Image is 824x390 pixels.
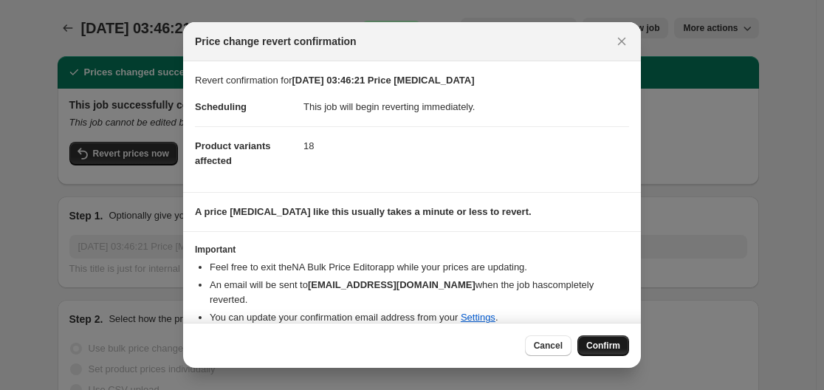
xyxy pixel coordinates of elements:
[611,31,632,52] button: Close
[303,88,629,126] dd: This job will begin reverting immediately.
[308,279,475,290] b: [EMAIL_ADDRESS][DOMAIN_NAME]
[461,312,495,323] a: Settings
[195,244,629,256] h3: Important
[195,140,271,166] span: Product variants affected
[534,340,563,352] span: Cancel
[210,278,629,307] li: An email will be sent to when the job has completely reverted .
[195,34,357,49] span: Price change revert confirmation
[292,75,475,86] b: [DATE] 03:46:21 Price [MEDICAL_DATA]
[210,310,629,325] li: You can update your confirmation email address from your .
[303,126,629,165] dd: 18
[586,340,620,352] span: Confirm
[577,335,629,356] button: Confirm
[195,73,629,88] p: Revert confirmation for
[210,260,629,275] li: Feel free to exit the NA Bulk Price Editor app while your prices are updating.
[525,335,571,356] button: Cancel
[195,206,532,217] b: A price [MEDICAL_DATA] like this usually takes a minute or less to revert.
[195,101,247,112] span: Scheduling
